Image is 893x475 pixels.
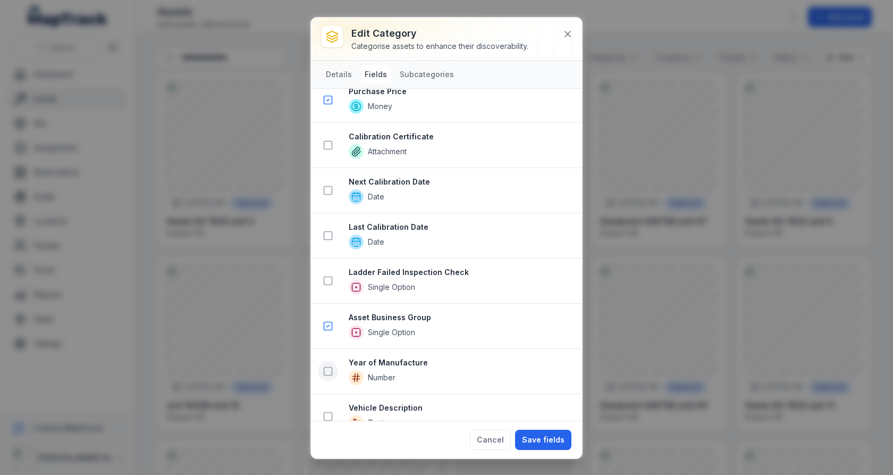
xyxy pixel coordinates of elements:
strong: Purchase Price [349,86,573,97]
button: Fields [360,65,391,84]
strong: Next Calibration Date [349,177,573,187]
button: Cancel [470,430,511,450]
strong: Year of Manufacture [349,357,573,368]
span: Text [368,418,384,428]
button: Details [322,65,356,84]
span: Date [368,191,384,202]
strong: Vehicle Description [349,403,573,413]
strong: Asset Business Group [349,312,573,323]
span: Date [368,237,384,247]
h3: Edit category [351,26,528,41]
span: Single Option [368,282,415,293]
button: Save fields [515,430,571,450]
strong: Calibration Certificate [349,131,573,142]
strong: Ladder Failed Inspection Check [349,267,573,278]
span: Attachment [368,146,407,157]
span: Single Option [368,327,415,338]
div: Categorise assets to enhance their discoverability. [351,41,528,52]
span: Number [368,372,395,383]
span: Money [368,101,392,112]
strong: Last Calibration Date [349,222,573,232]
button: Subcategories [395,65,458,84]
